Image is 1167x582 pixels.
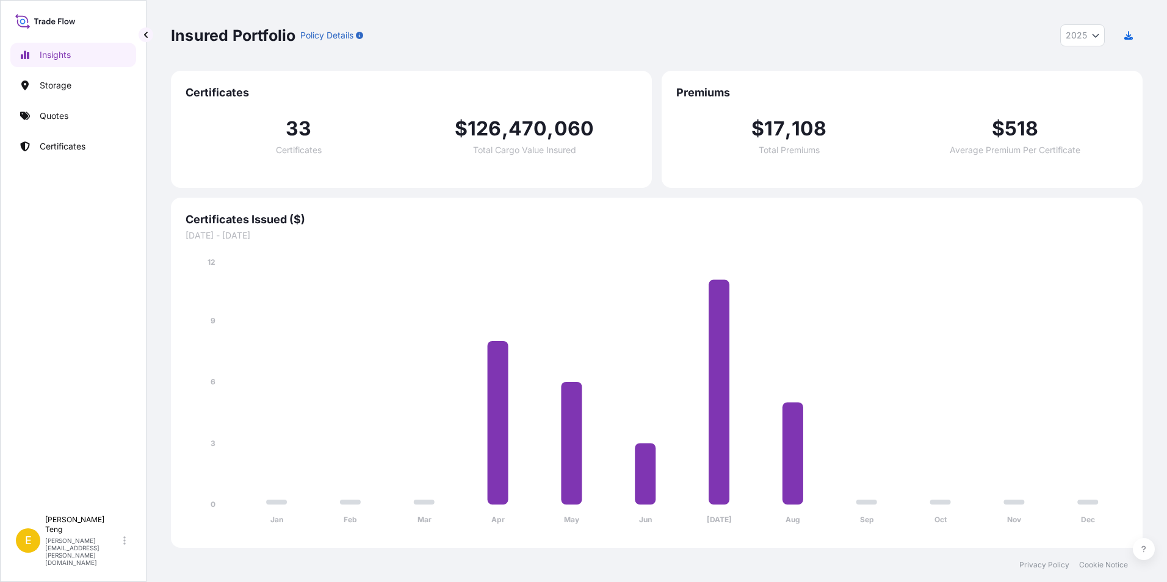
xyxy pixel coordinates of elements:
[786,515,800,524] tspan: Aug
[491,515,505,524] tspan: Apr
[502,119,508,138] span: ,
[792,119,827,138] span: 108
[344,515,357,524] tspan: Feb
[785,119,792,138] span: ,
[270,515,283,524] tspan: Jan
[1007,515,1022,524] tspan: Nov
[10,134,136,159] a: Certificates
[547,119,554,138] span: ,
[1066,29,1087,41] span: 2025
[1081,515,1095,524] tspan: Dec
[1060,24,1105,46] button: Year Selector
[25,534,32,547] span: E
[950,146,1080,154] span: Average Premium Per Certificate
[40,110,68,122] p: Quotes
[40,140,85,153] p: Certificates
[45,515,121,534] p: [PERSON_NAME] Teng
[208,257,215,267] tspan: 12
[10,43,136,67] a: Insights
[10,104,136,128] a: Quotes
[455,119,468,138] span: $
[508,119,547,138] span: 470
[171,26,295,45] p: Insured Portfolio
[40,49,71,61] p: Insights
[468,119,502,138] span: 126
[1019,560,1069,570] a: Privacy Policy
[300,29,353,41] p: Policy Details
[860,515,874,524] tspan: Sep
[676,85,1128,100] span: Premiums
[764,119,784,138] span: 17
[186,212,1128,227] span: Certificates Issued ($)
[934,515,947,524] tspan: Oct
[186,229,1128,242] span: [DATE] - [DATE]
[10,73,136,98] a: Storage
[417,515,432,524] tspan: Mar
[276,146,322,154] span: Certificates
[639,515,652,524] tspan: Jun
[40,79,71,92] p: Storage
[473,146,576,154] span: Total Cargo Value Insured
[211,500,215,509] tspan: 0
[751,119,764,138] span: $
[286,119,311,138] span: 33
[564,515,580,524] tspan: May
[707,515,732,524] tspan: [DATE]
[1005,119,1039,138] span: 518
[992,119,1005,138] span: $
[45,537,121,566] p: [PERSON_NAME][EMAIL_ADDRESS][PERSON_NAME][DOMAIN_NAME]
[211,439,215,448] tspan: 3
[211,377,215,386] tspan: 6
[554,119,594,138] span: 060
[1079,560,1128,570] a: Cookie Notice
[759,146,820,154] span: Total Premiums
[211,316,215,325] tspan: 9
[186,85,637,100] span: Certificates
